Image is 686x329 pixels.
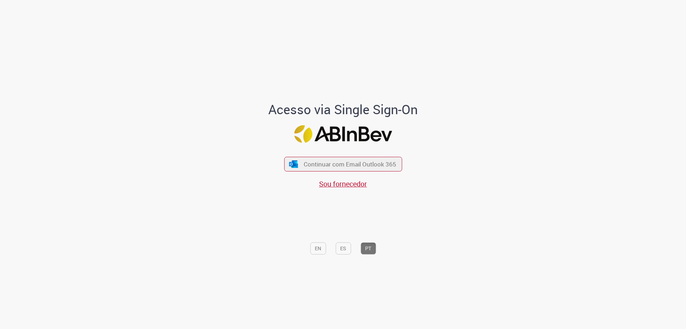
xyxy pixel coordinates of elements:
img: ícone Azure/Microsoft 360 [289,160,299,168]
a: Sou fornecedor [319,179,367,189]
button: ES [335,242,351,255]
img: Logo ABInBev [294,125,392,143]
button: ícone Azure/Microsoft 360 Continuar com Email Outlook 365 [284,157,402,171]
h1: Acesso via Single Sign-On [244,102,442,117]
span: Continuar com Email Outlook 365 [304,160,396,168]
button: EN [310,242,326,255]
button: PT [361,242,376,255]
